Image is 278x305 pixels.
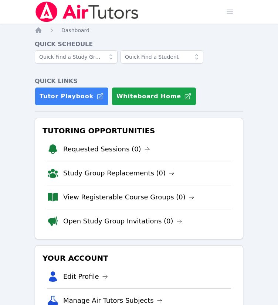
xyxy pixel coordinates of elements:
[63,216,182,226] a: Open Study Group Invitations (0)
[112,87,196,106] button: Whiteboard Home
[41,124,237,137] h3: Tutoring Opportunities
[35,87,109,106] a: Tutor Playbook
[35,40,243,49] h4: Quick Schedule
[61,27,89,34] a: Dashboard
[41,251,237,265] h3: Your Account
[63,168,174,178] a: Study Group Replacements (0)
[35,77,243,86] h4: Quick Links
[35,27,243,34] nav: Breadcrumb
[61,27,89,33] span: Dashboard
[63,144,150,154] a: Requested Sessions (0)
[63,192,194,202] a: View Registerable Course Groups (0)
[63,271,108,282] a: Edit Profile
[35,1,139,22] img: Air Tutors
[35,50,118,64] input: Quick Find a Study Group
[121,50,203,64] input: Quick Find a Student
